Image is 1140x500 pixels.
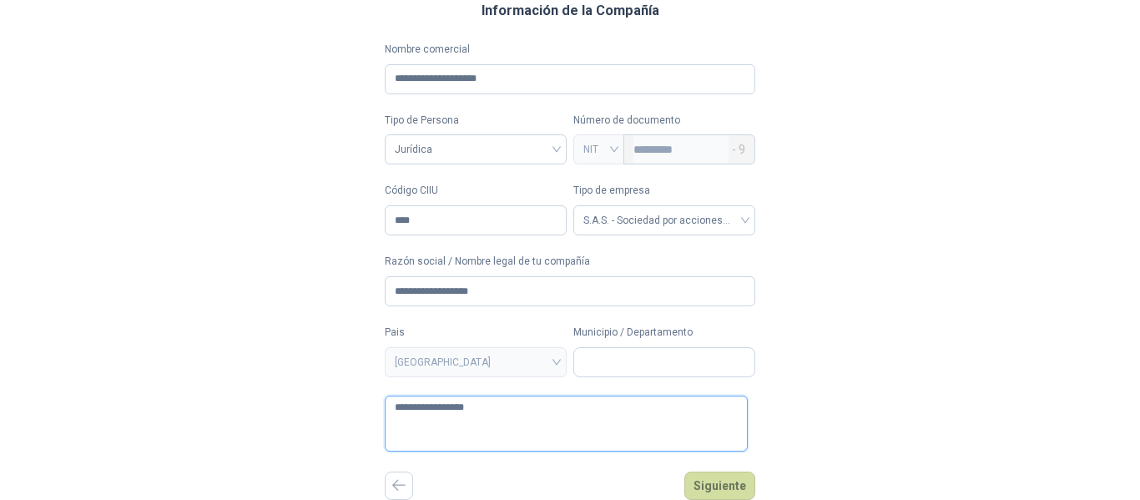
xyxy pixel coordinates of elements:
span: COLOMBIA [395,350,557,375]
span: NIT [583,137,614,162]
label: Tipo de empresa [573,183,755,199]
label: Nombre comercial [385,42,755,58]
button: Siguiente [684,472,755,500]
label: Código CIIU [385,183,567,199]
label: Razón social / Nombre legal de tu compañía [385,254,755,270]
span: Jurídica [395,137,557,162]
label: Pais [385,325,567,341]
label: Tipo de Persona [385,113,567,129]
p: Número de documento [573,113,755,129]
span: S.A.S. - Sociedad por acciones simplificada [583,208,745,233]
span: - 9 [732,135,745,164]
label: Municipio / Departamento [573,325,755,341]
